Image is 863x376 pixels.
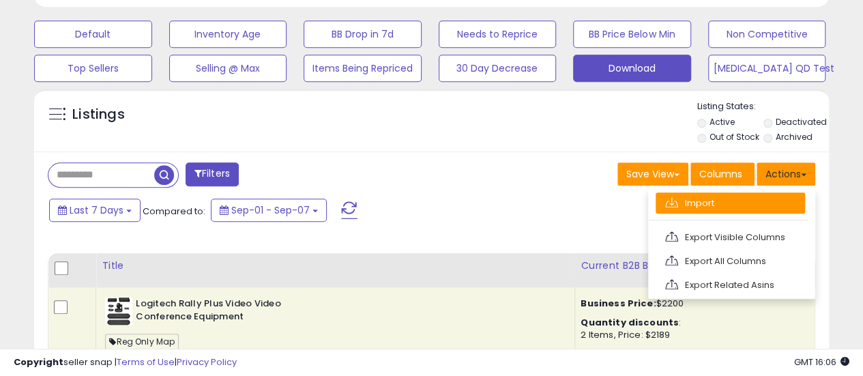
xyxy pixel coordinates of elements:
a: Export All Columns [656,250,805,272]
button: [MEDICAL_DATA] QD Test [708,55,826,82]
button: Last 7 Days [49,199,141,222]
span: Last 7 Days [70,203,123,217]
label: Archived [776,131,813,143]
button: Filters [186,162,239,186]
div: : [581,317,804,329]
button: Save View [617,162,688,186]
div: Current B2B Buybox Price [581,259,809,273]
button: Columns [690,162,755,186]
button: 30 Day Decrease [439,55,557,82]
div: 2 Items, Price: $2189 [581,329,804,341]
a: Export Related Asins [656,274,805,295]
strong: Copyright [14,356,63,368]
button: Download [573,55,691,82]
label: Active [709,116,734,128]
label: Out of Stock [709,131,759,143]
b: Logitech Rally Plus Video Video Conference Equipment [136,298,302,326]
button: Actions [757,162,815,186]
a: Terms of Use [117,356,175,368]
h5: Listings [72,105,125,124]
button: Needs to Reprice [439,20,557,48]
button: Top Sellers [34,55,152,82]
b: Quantity discounts [581,316,679,329]
p: Listing States: [697,100,829,113]
button: Inventory Age [169,20,287,48]
button: Items Being Repriced [304,55,422,82]
span: Reg Only Map [105,334,179,349]
button: Selling @ Max [169,55,287,82]
div: seller snap | | [14,356,237,369]
b: Business Price: [581,297,656,310]
span: 2025-09-15 16:06 GMT [794,356,849,368]
a: Export Visible Columns [656,227,805,248]
button: Non Competitive [708,20,826,48]
a: Import [656,192,805,214]
div: Title [102,259,569,273]
span: Sep-01 - Sep-07 [231,203,310,217]
div: $2200 [581,298,804,310]
button: BB Drop in 7d [304,20,422,48]
button: Default [34,20,152,48]
span: Columns [699,167,742,181]
button: Sep-01 - Sep-07 [211,199,327,222]
button: BB Price Below Min [573,20,691,48]
img: 418nExcUNtL._SL40_.jpg [105,298,132,325]
label: Deactivated [776,116,827,128]
a: Privacy Policy [177,356,237,368]
span: Compared to: [143,205,205,218]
